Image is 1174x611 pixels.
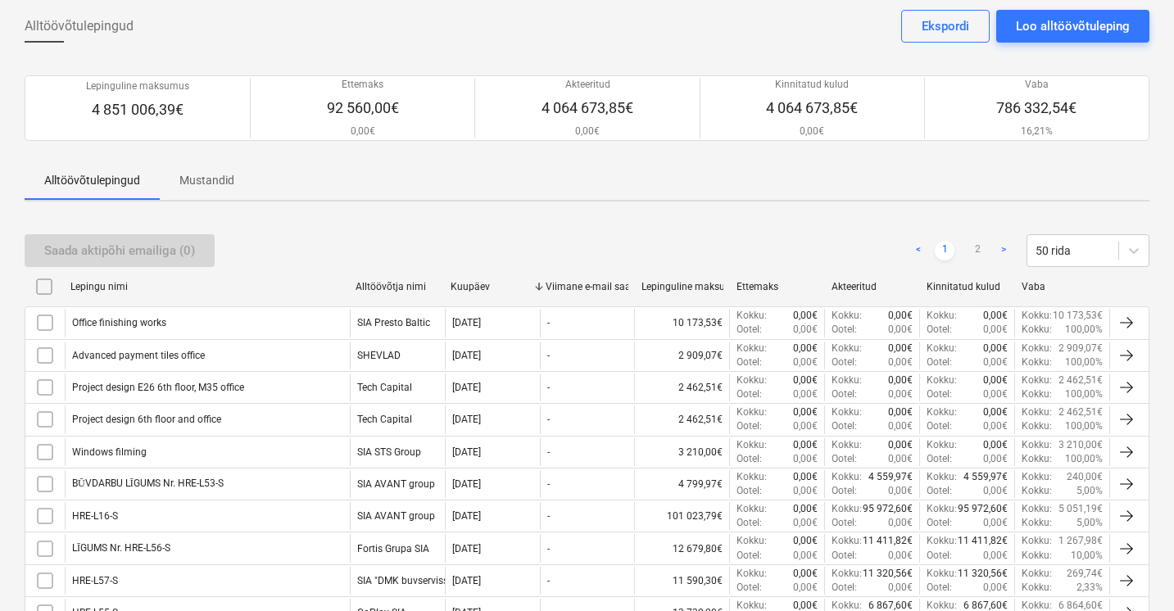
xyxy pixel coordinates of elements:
[983,484,1008,498] p: 0,00€
[1058,502,1103,516] p: 5 051,19€
[452,446,481,458] div: [DATE]
[356,281,437,292] div: Alltöövõtja nimi
[963,470,1008,484] p: 4 559,97€
[1077,516,1103,530] p: 5,00%
[547,317,550,328] div: -
[634,534,729,562] div: 12 679,80€
[634,373,729,401] div: 2 462,51€
[888,484,913,498] p: 0,00€
[832,323,857,337] p: Ootel :
[452,414,481,425] div: [DATE]
[357,414,412,425] div: Tech Capital
[634,309,729,337] div: 10 173,53€
[1022,373,1052,387] p: Kokku :
[793,484,818,498] p: 0,00€
[1022,438,1052,452] p: Kokku :
[983,323,1008,337] p: 0,00€
[327,78,399,92] p: Ettemaks
[1065,452,1103,466] p: 100,00%
[832,438,862,452] p: Kokku :
[737,502,767,516] p: Kokku :
[44,172,140,189] p: Alltöövõtulepingud
[1067,470,1103,484] p: 240,00€
[832,567,862,581] p: Kokku :
[766,78,858,92] p: Kinnitatud kulud
[357,543,429,554] div: Fortis Grupa SIA
[25,16,134,36] span: Alltöövõtulepingud
[634,470,729,498] div: 4 799,97€
[737,534,767,548] p: Kokku :
[1022,323,1052,337] p: Kokku :
[1022,387,1052,401] p: Kokku :
[1058,342,1103,355] p: 2 909,07€
[996,124,1077,138] p: 16,21%
[832,549,857,563] p: Ootel :
[935,241,954,260] a: Page 1 is your current page
[888,452,913,466] p: 0,00€
[1065,355,1103,369] p: 100,00%
[983,309,1008,323] p: 0,00€
[793,502,818,516] p: 0,00€
[452,382,481,393] div: [DATE]
[1022,355,1052,369] p: Kokku :
[832,309,862,323] p: Kokku :
[86,79,189,93] p: Lepinguline maksumus
[1071,549,1103,563] p: 10,00%
[1065,323,1103,337] p: 100,00%
[634,502,729,530] div: 101 023,79€
[1065,419,1103,433] p: 100,00%
[888,309,913,323] p: 0,00€
[793,516,818,530] p: 0,00€
[958,567,1008,581] p: 11 320,56€
[452,575,481,586] div: [DATE]
[793,549,818,563] p: 0,00€
[996,10,1149,43] button: Loo alltöövõtuleping
[634,405,729,433] div: 2 462,51€
[634,342,729,369] div: 2 909,07€
[72,350,205,361] div: Advanced payment tiles office
[901,10,990,43] button: Ekspordi
[1092,532,1174,611] div: Chat Widget
[832,373,862,387] p: Kokku :
[927,438,957,452] p: Kokku :
[983,355,1008,369] p: 0,00€
[1022,405,1052,419] p: Kokku :
[983,452,1008,466] p: 0,00€
[547,478,550,490] div: -
[793,405,818,419] p: 0,00€
[927,581,952,595] p: Ootel :
[737,549,762,563] p: Ootel :
[737,355,762,369] p: Ootel :
[888,438,913,452] p: 0,00€
[832,387,857,401] p: Ootel :
[793,323,818,337] p: 0,00€
[1058,438,1103,452] p: 3 210,00€
[452,350,481,361] div: [DATE]
[542,78,633,92] p: Akteeritud
[547,350,550,361] div: -
[888,387,913,401] p: 0,00€
[983,549,1008,563] p: 0,00€
[737,387,762,401] p: Ootel :
[72,446,147,458] div: Windows filming
[888,549,913,563] p: 0,00€
[72,317,166,328] div: Office finishing works
[983,387,1008,401] p: 0,00€
[888,419,913,433] p: 0,00€
[179,172,234,189] p: Mustandid
[357,317,430,328] div: SIA Presto Baltic
[863,567,913,581] p: 11 320,56€
[832,502,862,516] p: Kokku :
[1022,502,1052,516] p: Kokku :
[793,355,818,369] p: 0,00€
[793,534,818,548] p: 0,00€
[1058,373,1103,387] p: 2 462,51€
[927,419,952,433] p: Ootel :
[357,575,451,586] div: SIA "DMK buvserviss"
[793,387,818,401] p: 0,00€
[888,581,913,595] p: 0,00€
[1022,484,1052,498] p: Kokku :
[793,452,818,466] p: 0,00€
[546,281,628,292] div: Viimane e-mail saadetud
[983,438,1008,452] p: 0,00€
